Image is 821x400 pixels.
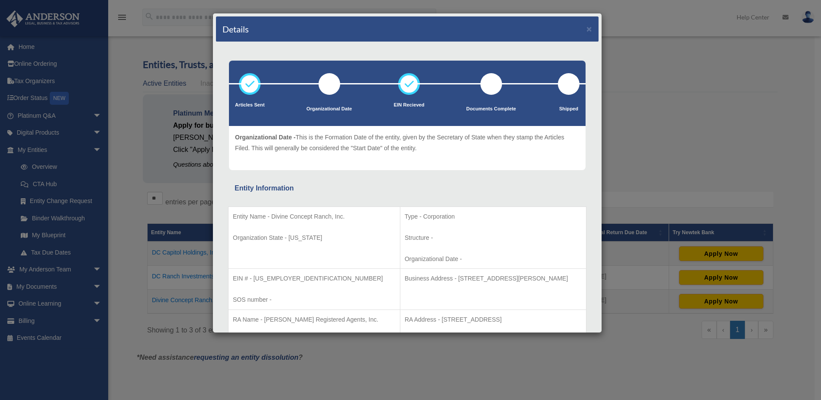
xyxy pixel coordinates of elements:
p: Business Address - [STREET_ADDRESS][PERSON_NAME] [405,273,582,284]
div: Entity Information [235,182,580,194]
p: Organization State - [US_STATE] [233,232,396,243]
p: This is the Formation Date of the entity, given by the Secretary of State when they stamp the Art... [235,132,580,153]
p: RA Name - [PERSON_NAME] Registered Agents, Inc. [233,314,396,325]
p: Entity Name - Divine Concept Ranch, Inc. [233,211,396,222]
p: Type - Corporation [405,211,582,222]
h4: Details [222,23,249,35]
p: Shipped [558,105,580,113]
button: × [586,24,592,33]
p: EIN Recieved [394,101,425,110]
p: Articles Sent [235,101,264,110]
p: Organizational Date - [405,254,582,265]
p: Structure - [405,232,582,243]
p: SOS number - [233,294,396,305]
p: Organizational Date [306,105,352,113]
p: Documents Complete [466,105,516,113]
span: Organizational Date - [235,134,296,141]
p: RA Address - [STREET_ADDRESS] [405,314,582,325]
p: EIN # - [US_EMPLOYER_IDENTIFICATION_NUMBER] [233,273,396,284]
